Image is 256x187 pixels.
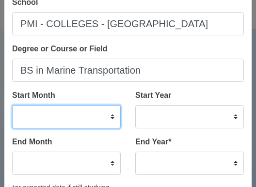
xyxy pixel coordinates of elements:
[12,12,244,35] input: Ex: PMI Colleges Bohol
[135,136,171,148] label: End Year
[12,136,52,148] label: End Month
[12,59,244,82] input: Ex: BS in Marine Transportation
[135,90,171,101] label: Start Year
[12,45,108,53] span: Degree or Course or Field
[12,90,55,101] label: Start Month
